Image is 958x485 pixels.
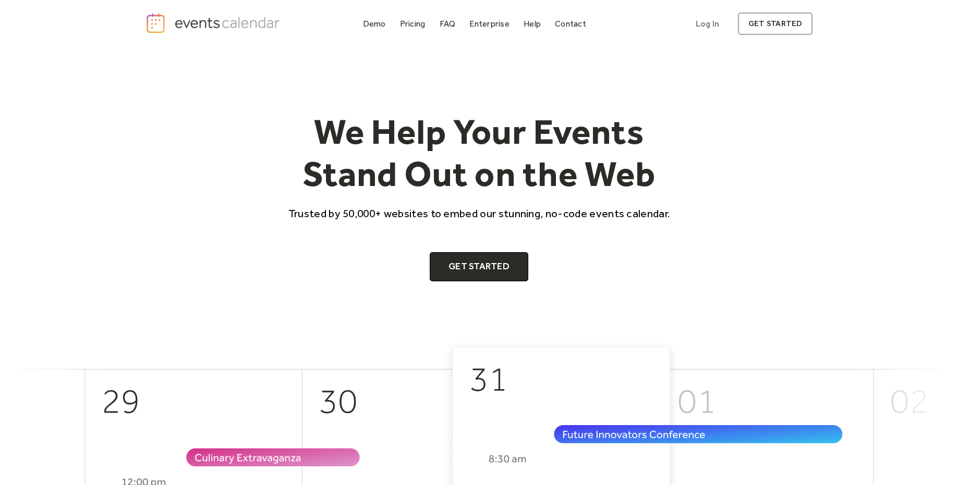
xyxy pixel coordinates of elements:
[555,21,586,27] div: Contact
[430,252,528,281] a: Get Started
[738,13,813,35] a: get started
[685,13,730,35] a: Log In
[400,21,426,27] div: Pricing
[279,206,680,221] p: Trusted by 50,000+ websites to embed our stunning, no-code events calendar.
[359,17,390,31] a: Demo
[465,17,513,31] a: Enterprise
[363,21,386,27] div: Demo
[551,17,590,31] a: Contact
[440,21,456,27] div: FAQ
[524,21,541,27] div: Help
[279,110,680,195] h1: We Help Your Events Stand Out on the Web
[396,17,430,31] a: Pricing
[519,17,545,31] a: Help
[435,17,460,31] a: FAQ
[469,21,509,27] div: Enterprise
